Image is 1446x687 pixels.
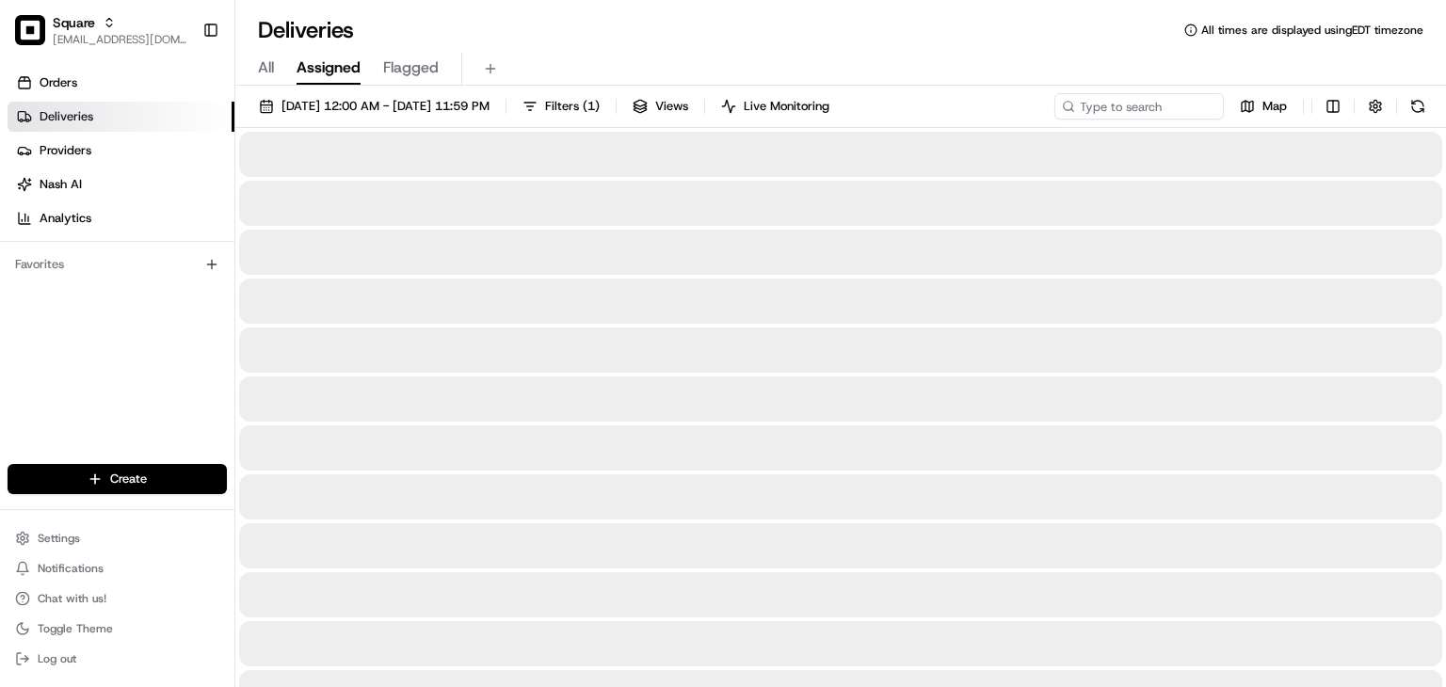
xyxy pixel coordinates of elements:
button: Chat with us! [8,585,227,612]
button: Live Monitoring [713,93,838,120]
span: Views [655,98,688,115]
span: Chat with us! [38,591,106,606]
button: Create [8,464,227,494]
button: Views [624,93,697,120]
h1: Deliveries [258,15,354,45]
a: Nash AI [8,169,234,200]
button: Toggle Theme [8,615,227,642]
span: ( 1 ) [583,98,600,115]
button: Refresh [1405,93,1431,120]
a: Orders [8,68,234,98]
span: Orders [40,74,77,91]
span: Notifications [38,561,104,576]
a: Deliveries [8,102,234,132]
span: Filters [545,98,600,115]
span: [DATE] 12:00 AM - [DATE] 11:59 PM [281,98,490,115]
a: Analytics [8,203,234,233]
button: Log out [8,646,227,672]
span: Providers [40,142,91,159]
span: Deliveries [40,108,93,125]
span: Flagged [383,56,439,79]
span: Log out [38,651,76,666]
span: All times are displayed using EDT timezone [1201,23,1423,38]
button: [EMAIL_ADDRESS][DOMAIN_NAME] [53,32,187,47]
button: Filters(1) [514,93,608,120]
span: Assigned [297,56,361,79]
span: Analytics [40,210,91,227]
button: Settings [8,525,227,551]
span: All [258,56,274,79]
a: Providers [8,136,234,166]
span: Settings [38,531,80,546]
div: Favorites [8,249,227,280]
span: Nash AI [40,176,82,193]
button: Square [53,13,95,32]
span: Map [1262,98,1287,115]
span: Toggle Theme [38,621,113,636]
button: Notifications [8,555,227,582]
span: Live Monitoring [744,98,829,115]
button: Map [1231,93,1295,120]
img: Square [15,15,45,45]
button: SquareSquare[EMAIL_ADDRESS][DOMAIN_NAME] [8,8,195,53]
span: Create [110,471,147,487]
input: Type to search [1054,93,1224,120]
button: [DATE] 12:00 AM - [DATE] 11:59 PM [250,93,498,120]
